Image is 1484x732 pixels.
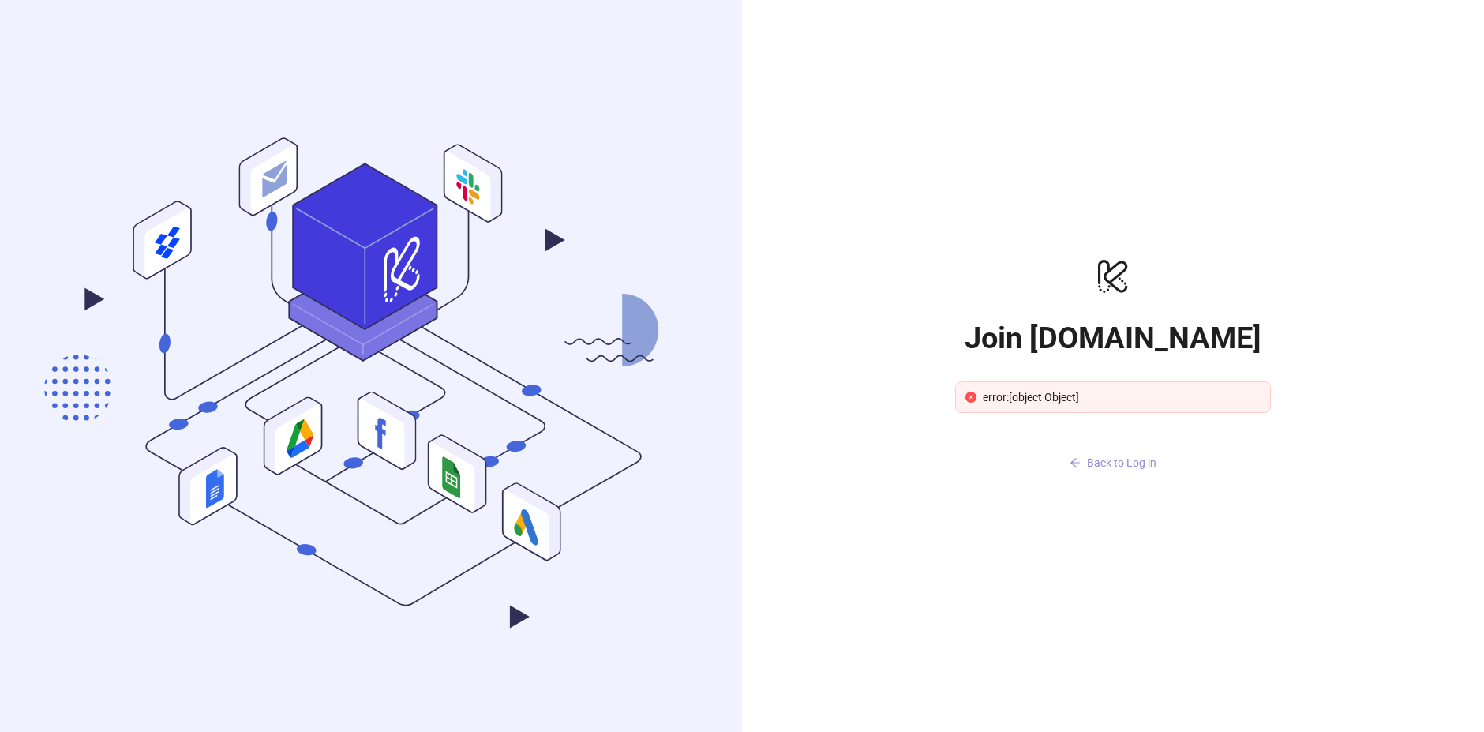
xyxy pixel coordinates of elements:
[955,426,1271,476] a: Back to Log in
[965,392,976,403] span: close-circle
[983,389,1261,406] div: error:[object Object]
[1070,457,1081,468] span: arrow-left
[1087,456,1156,469] span: Back to Log in
[955,451,1271,476] button: Back to Log in
[955,320,1271,356] h1: Join [DOMAIN_NAME]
